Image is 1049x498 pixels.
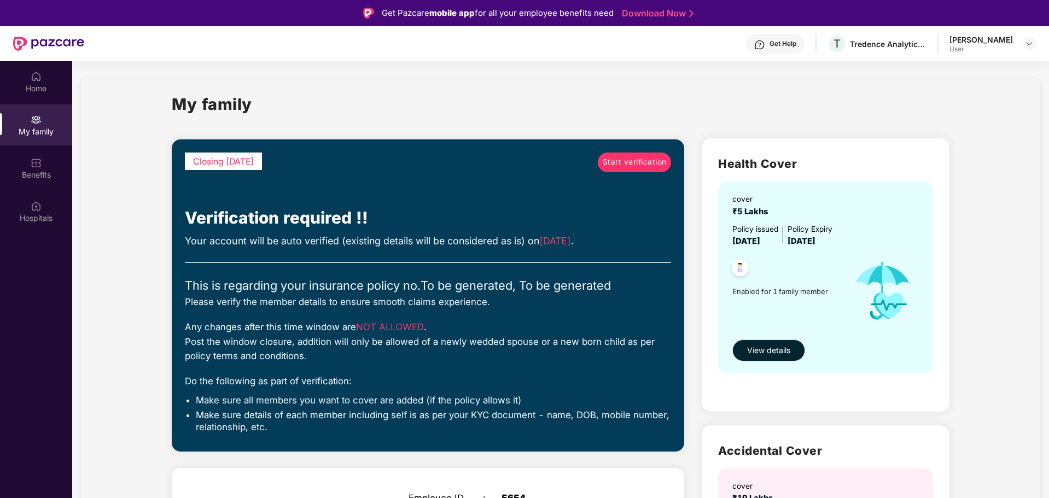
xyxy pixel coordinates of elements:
[185,233,671,249] div: Your account will be auto verified (existing details will be considered as is) on .
[727,256,754,283] img: svg+xml;base64,PHN2ZyB4bWxucz0iaHR0cDovL3d3dy53My5vcmcvMjAwMC9zdmciIHdpZHRoPSI0OC45NDMiIGhlaWdodD...
[363,8,374,19] img: Logo
[770,39,796,48] div: Get Help
[732,339,805,361] button: View details
[185,320,671,363] div: Any changes after this time window are . Post the window closure, addition will only be allowed o...
[1025,39,1034,48] img: svg+xml;base64,PHN2ZyBpZD0iRHJvcGRvd24tMzJ4MzIiIHhtbG5zPSJodHRwOi8vd3d3LnczLm9yZy8yMDAwL3N2ZyIgd2...
[689,8,693,19] img: Stroke
[834,37,841,50] span: T
[598,153,671,172] a: Start verification
[788,236,815,246] span: [DATE]
[718,442,933,460] h2: Accidental Cover
[185,205,671,231] div: Verification required !!
[196,394,671,406] li: Make sure all members you want to cover are added (if the policy allows it)
[13,37,84,51] img: New Pazcare Logo
[732,286,842,297] span: Enabled for 1 family member
[949,34,1013,45] div: [PERSON_NAME]
[603,156,667,168] span: Start verification
[356,321,424,332] span: NOT ALLOWED
[732,481,777,493] div: cover
[185,276,671,295] div: This is regarding your insurance policy no. To be generated, To be generated
[754,39,765,50] img: svg+xml;base64,PHN2ZyBpZD0iSGVscC0zMngzMiIgeG1sbnM9Imh0dHA6Ly93d3cudzMub3JnLzIwMDAvc3ZnIiB3aWR0aD...
[622,8,690,19] a: Download Now
[429,8,475,18] strong: mobile app
[193,156,254,167] span: Closing [DATE]
[196,409,671,433] li: Make sure details of each member including self is as per your KYC document - name, DOB, mobile n...
[31,201,42,212] img: svg+xml;base64,PHN2ZyBpZD0iSG9zcGl0YWxzIiB4bWxucz0iaHR0cDovL3d3dy53My5vcmcvMjAwMC9zdmciIHdpZHRoPS...
[718,155,933,173] h2: Health Cover
[788,224,832,236] div: Policy Expiry
[172,92,252,116] h1: My family
[31,114,42,125] img: svg+xml;base64,PHN2ZyB3aWR0aD0iMjAiIGhlaWdodD0iMjAiIHZpZXdCb3g9IjAgMCAyMCAyMCIgZmlsbD0ibm9uZSIgeG...
[31,157,42,168] img: svg+xml;base64,PHN2ZyBpZD0iQmVuZWZpdHMiIHhtbG5zPSJodHRwOi8vd3d3LnczLm9yZy8yMDAwL3N2ZyIgd2lkdGg9Ij...
[31,71,42,82] img: svg+xml;base64,PHN2ZyBpZD0iSG9tZSIgeG1sbnM9Imh0dHA6Ly93d3cudzMub3JnLzIwMDAvc3ZnIiB3aWR0aD0iMjAiIG...
[732,224,778,236] div: Policy issued
[732,236,760,246] span: [DATE]
[185,295,671,309] div: Please verify the member details to ensure smooth claims experience.
[382,7,614,20] div: Get Pazcare for all your employee benefits need
[949,45,1013,54] div: User
[539,235,571,247] span: [DATE]
[850,39,926,49] div: Tredence Analytics Solutions Private Limited
[732,194,772,206] div: cover
[185,374,671,388] div: Do the following as part of verification:
[842,248,923,334] img: icon
[747,344,790,356] span: View details
[732,207,772,216] span: ₹5 Lakhs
